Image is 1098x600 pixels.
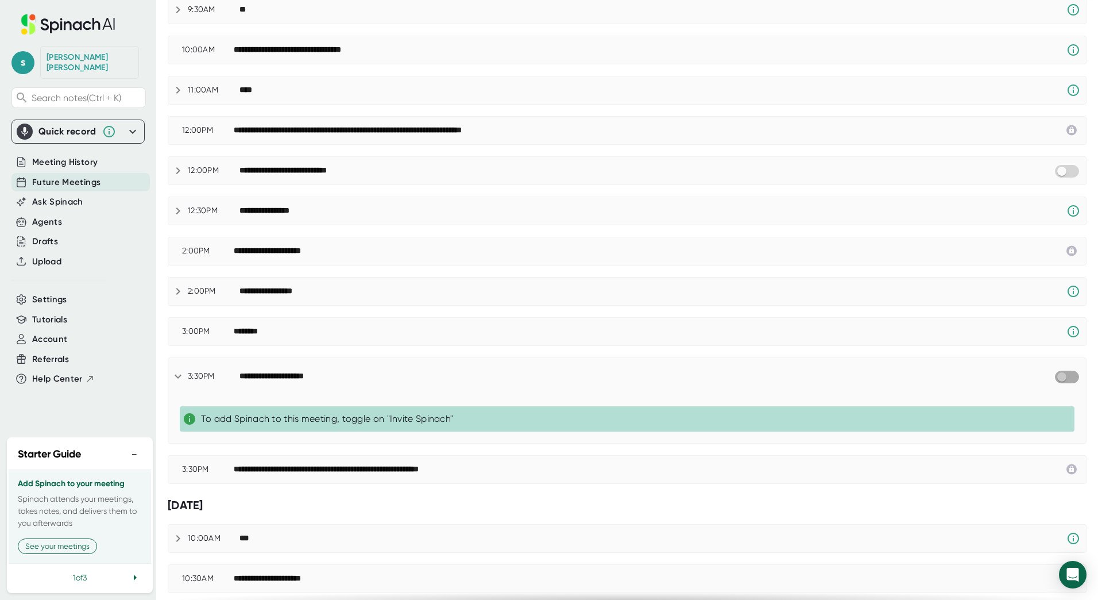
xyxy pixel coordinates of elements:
div: 3:30PM [188,371,239,382]
svg: Spinach requires a video conference link. [1066,284,1080,298]
svg: Spinach requires a video conference link. [1066,43,1080,57]
h2: Starter Guide [18,447,81,462]
svg: Spinach requires a video conference link. [1066,83,1080,97]
div: Quick record [17,120,140,143]
div: [DATE] [168,498,1087,513]
span: s [11,51,34,74]
button: Ask Spinach [32,195,83,209]
button: − [127,446,142,463]
span: Help Center [32,372,83,386]
svg: Spinach requires a video conference link. [1066,325,1080,339]
button: Referrals [32,353,69,366]
div: 3:30PM [182,464,234,475]
div: Sean Kaplan [47,52,133,72]
button: Upload [32,255,61,268]
div: 3:00PM [182,326,234,337]
button: Account [32,333,67,346]
div: 10:00AM [188,533,239,544]
span: Search notes (Ctrl + K) [32,93,121,103]
svg: Spinach requires a video conference link. [1066,204,1080,218]
svg: Spinach requires a video conference link. [1066,532,1080,545]
div: 10:00AM [182,45,234,55]
div: 11:00AM [188,85,239,95]
button: Future Meetings [32,176,100,189]
div: To add Spinach to this meeting, toggle on "Invite Spinach" [201,413,1070,425]
div: 12:00PM [182,125,234,136]
button: Tutorials [32,313,67,326]
div: Open Intercom Messenger [1059,561,1087,589]
button: See your meetings [18,539,97,554]
svg: Spinach requires a video conference link. [1066,3,1080,17]
button: Help Center [32,372,95,386]
div: 2:00PM [182,246,234,256]
h3: Add Spinach to your meeting [18,479,142,489]
button: Settings [32,293,67,306]
div: Quick record [38,126,96,137]
div: 12:00PM [188,166,239,176]
div: 12:30PM [188,206,239,216]
div: 10:30AM [182,574,234,584]
button: Meeting History [32,156,98,169]
div: 9:30AM [188,5,239,15]
button: Drafts [32,235,58,248]
p: Spinach attends your meetings, takes notes, and delivers them to you afterwards [18,493,142,529]
span: 1 of 3 [73,573,87,582]
button: Agents [32,216,62,229]
div: 2:00PM [188,286,239,297]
